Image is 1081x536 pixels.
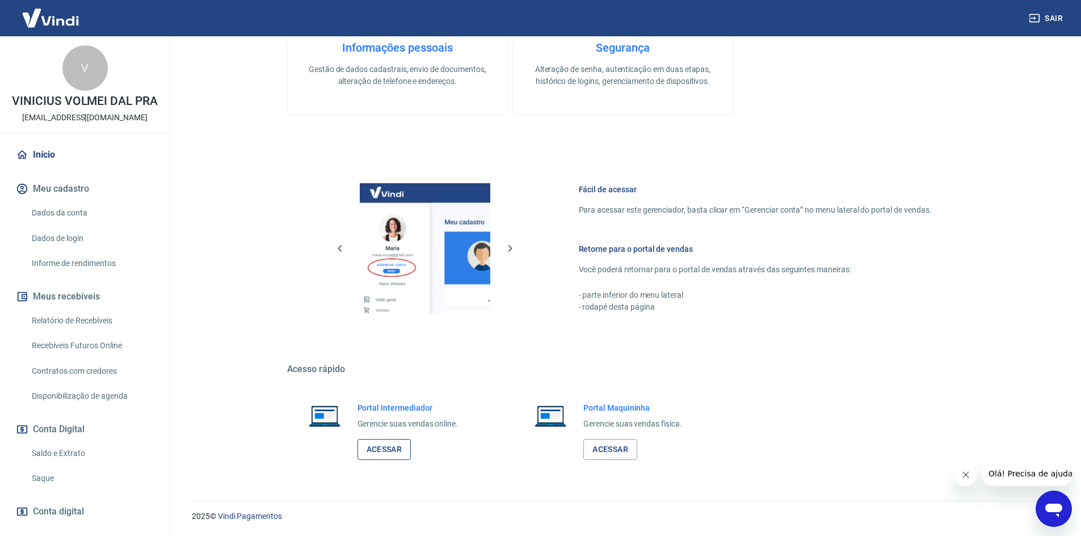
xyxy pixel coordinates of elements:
a: Disponibilização de agenda [27,385,156,408]
span: Conta digital [33,504,84,520]
h6: Portal Maquininha [583,402,682,413]
img: Imagem da dashboard mostrando o botão de gerenciar conta na sidebar no lado esquerdo [360,183,490,314]
button: Meus recebíveis [14,284,156,309]
a: Acessar [357,439,411,460]
h5: Acesso rápido [287,364,959,375]
p: Gerencie suas vendas física. [583,418,682,430]
h4: Segurança [531,41,714,54]
button: Sair [1027,8,1067,29]
a: Relatório de Recebíveis [27,309,156,332]
p: 2025 © [192,510,1054,522]
button: Conta Digital [14,417,156,442]
p: VINICIUS VOLMEI DAL PRA [12,95,158,107]
p: - parte inferior do menu lateral [579,289,932,301]
p: Você poderá retornar para o portal de vendas através das seguintes maneiras: [579,264,932,276]
a: Saque [27,467,156,490]
p: [EMAIL_ADDRESS][DOMAIN_NAME] [22,112,148,124]
p: Alteração de senha, autenticação em duas etapas, histórico de logins, gerenciamento de dispositivos. [531,64,714,87]
p: Para acessar este gerenciador, basta clicar em “Gerenciar conta” no menu lateral do portal de ven... [579,204,932,216]
h4: Informações pessoais [306,41,489,54]
a: Informe de rendimentos [27,252,156,275]
h6: Fácil de acessar [579,184,932,195]
h6: Retorne para o portal de vendas [579,243,932,255]
a: Conta digital [14,499,156,524]
button: Meu cadastro [14,176,156,201]
img: Vindi [14,1,87,35]
a: Saldo e Extrato [27,442,156,465]
img: Imagem de um notebook aberto [527,402,574,429]
div: V [62,45,108,91]
iframe: Mensagem da empresa [982,461,1072,486]
a: Dados de login [27,227,156,250]
a: Acessar [583,439,637,460]
p: - rodapé desta página [579,301,932,313]
p: Gestão de dados cadastrais, envio de documentos, alteração de telefone e endereços. [306,64,489,87]
a: Recebíveis Futuros Online [27,334,156,357]
iframe: Fechar mensagem [954,463,977,486]
a: Vindi Pagamentos [218,512,282,521]
a: Dados da conta [27,201,156,225]
p: Gerencie suas vendas online. [357,418,459,430]
iframe: Botão para abrir a janela de mensagens [1036,491,1072,527]
img: Imagem de um notebook aberto [301,402,348,429]
a: Contratos com credores [27,360,156,383]
h6: Portal Intermediador [357,402,459,413]
a: Início [14,142,156,167]
span: Olá! Precisa de ajuda? [7,8,95,17]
